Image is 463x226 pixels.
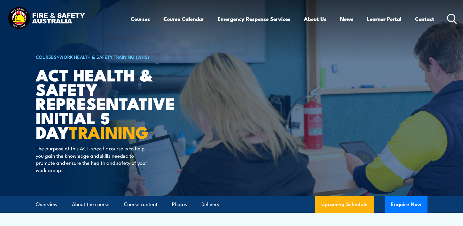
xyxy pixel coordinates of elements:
[340,11,353,27] a: News
[124,196,158,213] a: Course content
[72,196,110,213] a: About the course
[69,119,148,144] strong: TRAINING
[131,11,150,27] a: Courses
[36,196,58,213] a: Overview
[36,67,187,139] h1: ACT Health & Safety Representative Initial 5 Day
[385,196,428,213] button: Enquire Now
[36,53,187,60] h6: >
[218,11,290,27] a: Emergency Response Services
[201,196,219,213] a: Delivery
[36,53,57,60] a: COURSES
[315,196,374,213] a: Upcoming Schedule
[367,11,401,27] a: Learner Portal
[415,11,434,27] a: Contact
[163,11,204,27] a: Course Calendar
[304,11,327,27] a: About Us
[172,196,187,213] a: Photos
[59,53,149,60] a: Work Health & Safety Training (WHS)
[36,145,147,173] p: The purpose of this ACT-specific course is to help you gain the knowledge and skills needed to pr...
